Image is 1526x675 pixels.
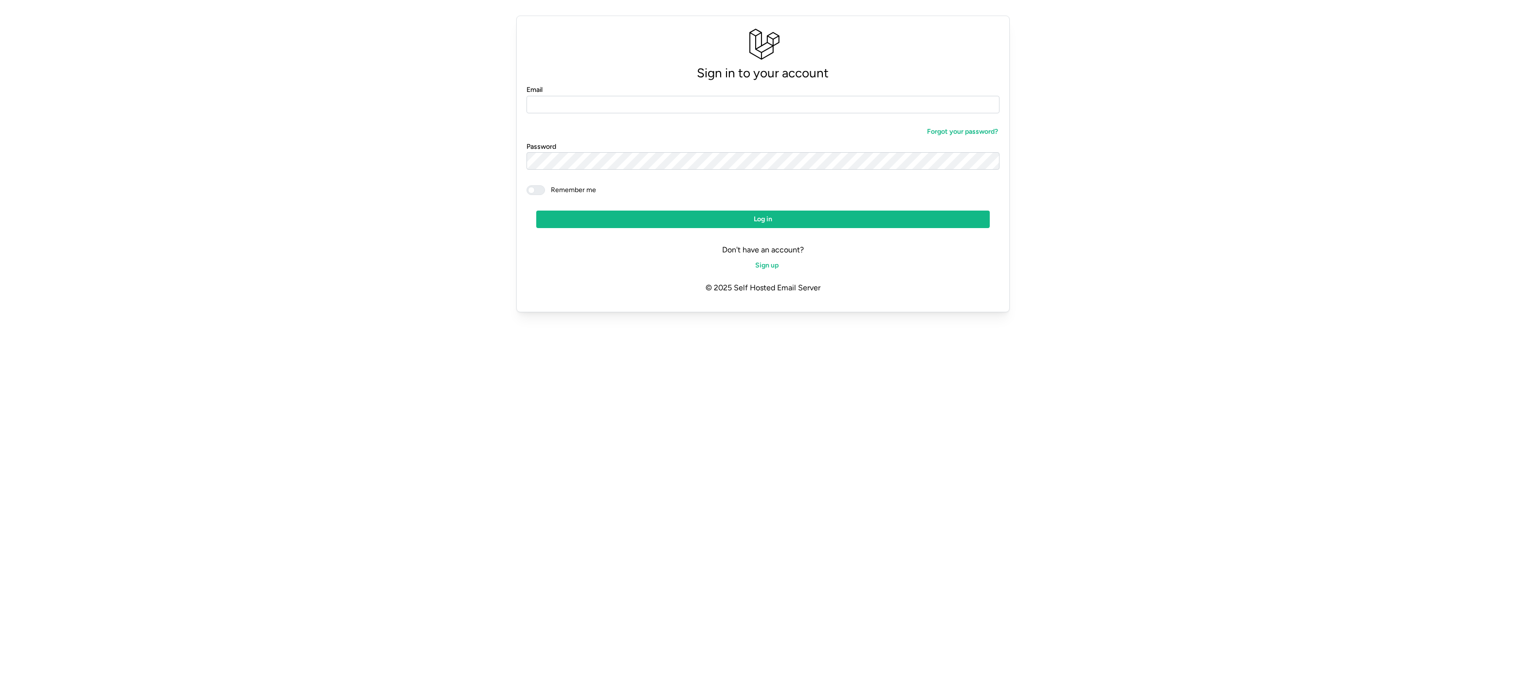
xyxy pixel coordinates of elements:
span: Log in [754,211,772,228]
a: Forgot your password? [918,123,999,141]
button: Log in [536,211,989,228]
p: Sign in to your account [527,63,999,84]
span: Forgot your password? [927,124,998,140]
p: © 2025 Self Hosted Email Server [527,274,999,302]
span: Sign up [755,257,779,274]
label: Password [527,142,556,152]
a: Sign up [746,257,780,274]
p: Don't have an account? [527,244,999,256]
label: Email [527,85,543,95]
span: Remember me [545,185,596,195]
